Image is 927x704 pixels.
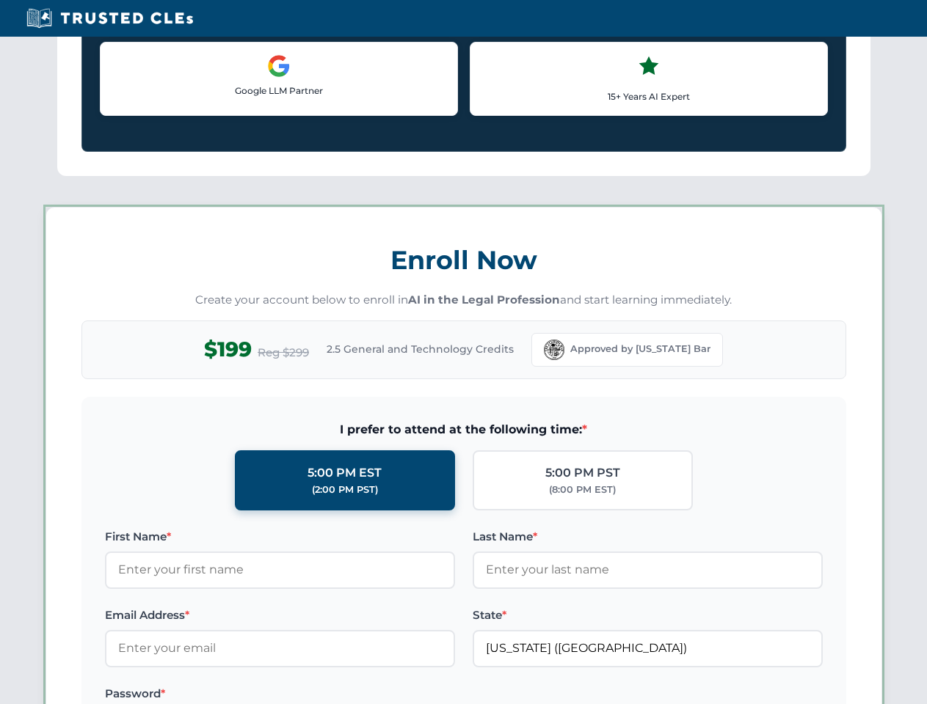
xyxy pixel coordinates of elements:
span: Approved by [US_STATE] Bar [570,342,710,356]
input: Enter your last name [473,551,823,588]
strong: AI in the Legal Profession [408,293,560,307]
label: State [473,606,823,624]
div: 5:00 PM EST [308,463,382,483]
input: Enter your first name [105,551,455,588]
span: $199 [204,333,252,366]
span: I prefer to attend at the following time: [105,420,823,439]
label: Email Address [105,606,455,624]
span: 2.5 General and Technology Credits [327,341,514,357]
input: Enter your email [105,630,455,667]
label: Password [105,685,455,703]
h3: Enroll Now [81,237,846,283]
div: (8:00 PM EST) [549,483,616,497]
span: Reg $299 [258,344,309,362]
p: Google LLM Partner [112,84,446,98]
label: First Name [105,528,455,546]
img: Google [267,54,291,78]
img: Trusted CLEs [22,7,197,29]
p: Create your account below to enroll in and start learning immediately. [81,292,846,309]
div: 5:00 PM PST [545,463,620,483]
img: Florida Bar [544,340,564,360]
p: 15+ Years AI Expert [482,89,815,103]
label: Last Name [473,528,823,546]
div: (2:00 PM PST) [312,483,378,497]
input: Florida (FL) [473,630,823,667]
